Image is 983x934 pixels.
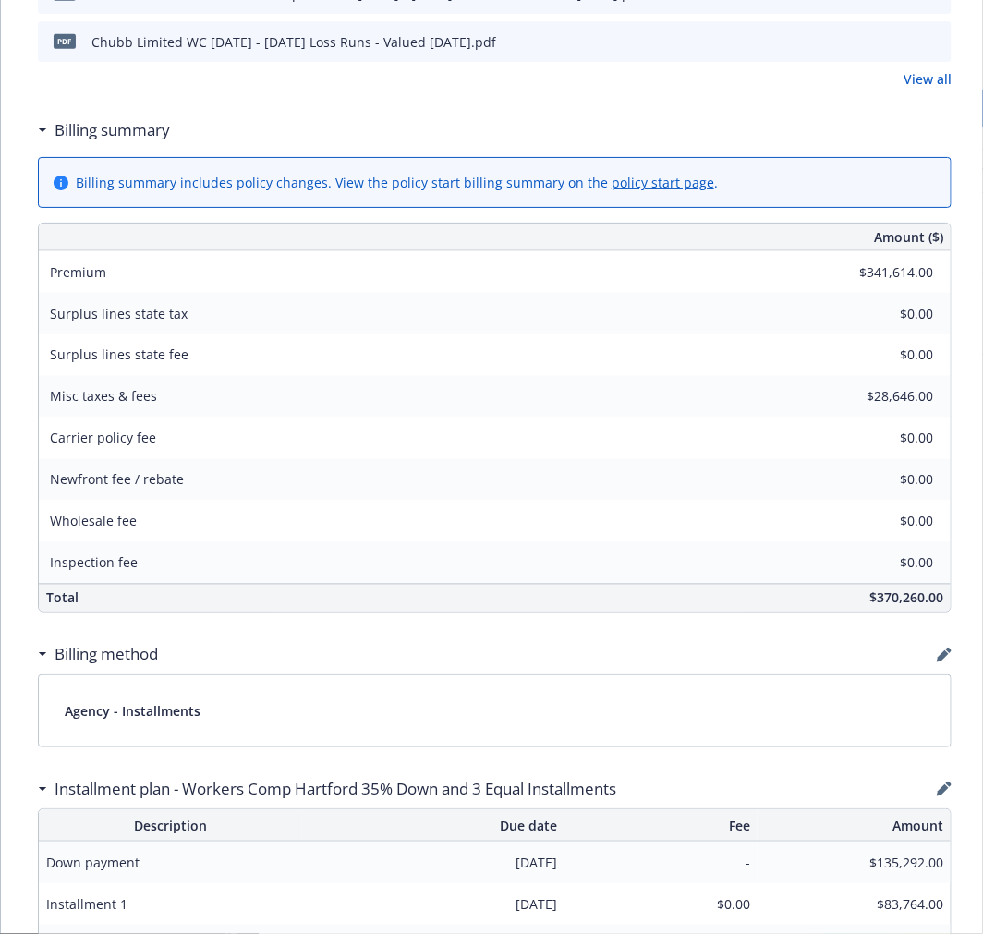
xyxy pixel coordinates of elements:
span: Installment 1 [46,894,295,914]
span: Total [46,589,79,607]
span: Down payment [46,853,295,872]
span: pdf [54,34,76,48]
div: Billing method [38,642,158,666]
span: Amount [765,816,943,835]
input: 0.00 [824,467,944,494]
span: - [572,853,750,872]
input: 0.00 [824,259,944,286]
input: 0.00 [824,425,944,453]
div: Agency - Installments [39,675,951,746]
span: Newfront fee / rebate [50,471,184,489]
input: 0.00 [824,383,944,411]
span: $0.00 [572,894,750,914]
h3: Billing method [55,642,158,666]
span: Surplus lines state tax [50,305,188,322]
span: Inspection fee [50,554,138,572]
span: Misc taxes & fees [50,388,157,406]
a: policy start page [612,174,714,191]
span: $370,260.00 [869,589,943,607]
span: Amount ($) [874,227,943,247]
h3: Billing summary [55,118,170,142]
input: 0.00 [824,342,944,370]
div: Chubb Limited WC [DATE] - [DATE] Loss Runs - Valued [DATE].pdf [91,32,496,52]
input: 0.00 [824,550,944,577]
span: $135,292.00 [765,853,943,872]
h3: Installment plan - Workers Comp Hartford 35% Down and 3 Equal Installments [55,777,616,801]
span: [DATE] [309,894,558,914]
span: $83,764.00 [765,894,943,914]
div: Installment plan - Workers Comp Hartford 35% Down and 3 Equal Installments [38,777,616,801]
span: Description [46,816,295,835]
span: Premium [50,263,106,281]
button: download file [898,32,913,52]
button: preview file [928,32,944,52]
span: Fee [572,816,750,835]
div: Billing summary includes policy changes. View the policy start billing summary on the . [76,173,718,192]
input: 0.00 [824,300,944,328]
span: Due date [309,816,558,835]
span: Wholesale fee [50,513,137,530]
input: 0.00 [824,508,944,536]
span: [DATE] [309,853,558,872]
span: Carrier policy fee [50,430,156,447]
div: Billing summary [38,118,170,142]
a: View all [904,69,952,89]
span: Surplus lines state fee [50,346,188,364]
